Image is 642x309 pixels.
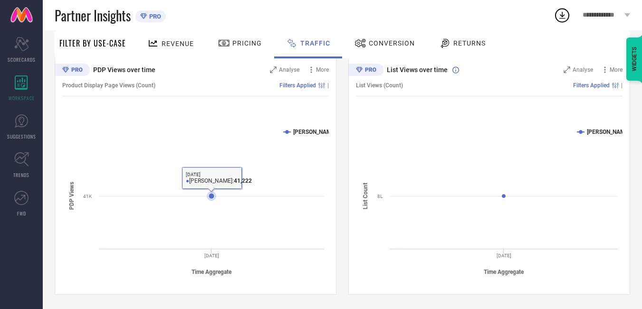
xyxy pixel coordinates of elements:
[83,194,92,199] text: 41K
[300,39,330,47] span: Traffic
[610,66,623,73] span: More
[9,94,35,102] span: WORKSPACE
[162,40,194,47] span: Revenue
[68,182,75,210] tspan: PDP Views
[17,210,26,217] span: FWD
[293,129,336,135] text: [PERSON_NAME]
[369,39,415,47] span: Conversion
[356,82,403,89] span: List Views (Count)
[621,82,623,89] span: |
[362,183,369,209] tspan: List Count
[387,66,448,74] span: List Views over time
[554,7,571,24] div: Open download list
[13,171,29,178] span: TRENDS
[484,269,524,275] tspan: Time Aggregate
[587,129,630,135] text: [PERSON_NAME]
[573,82,610,89] span: Filters Applied
[270,66,277,73] svg: Zoom
[55,64,90,78] div: Premium
[279,66,299,73] span: Analyse
[348,64,383,78] div: Premium
[59,37,126,49] span: Filter By Use-Case
[7,133,36,140] span: SUGGESTIONS
[62,82,155,89] span: Product Display Page Views (Count)
[564,66,570,73] svg: Zoom
[453,39,486,47] span: Returns
[573,66,593,73] span: Analyse
[8,56,36,63] span: SCORECARDS
[147,13,161,20] span: PRO
[327,82,329,89] span: |
[204,253,219,258] text: [DATE]
[55,6,131,25] span: Partner Insights
[316,66,329,73] span: More
[497,253,511,258] text: [DATE]
[192,269,232,275] tspan: Time Aggregate
[377,194,383,199] text: 8L
[279,82,316,89] span: Filters Applied
[93,66,155,74] span: PDP Views over time
[232,39,262,47] span: Pricing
